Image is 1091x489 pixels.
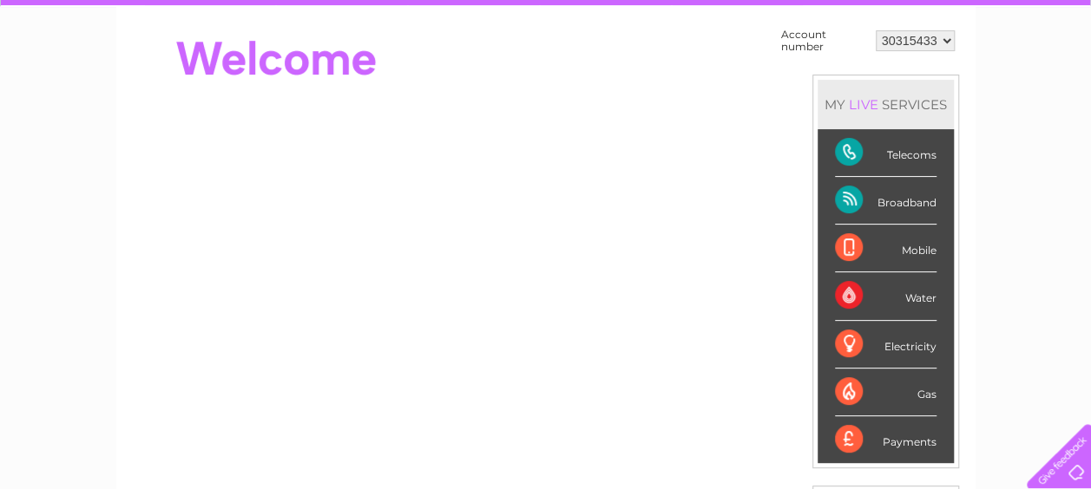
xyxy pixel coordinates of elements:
div: Telecoms [835,129,937,177]
div: Water [835,272,937,320]
div: LIVE [845,96,882,113]
div: Electricity [835,321,937,368]
a: Log out [1034,74,1075,87]
a: Blog [940,74,965,87]
div: Broadband [835,177,937,225]
a: Water [785,74,818,87]
div: Clear Business is a trading name of Verastar Limited (registered in [GEOGRAPHIC_DATA] No. 3667643... [136,10,956,84]
div: MY SERVICES [818,80,954,129]
a: Energy [829,74,867,87]
a: Contact [976,74,1018,87]
div: Payments [835,416,937,463]
td: Account number [777,24,871,57]
a: 0333 014 3131 [764,9,884,30]
img: logo.png [38,45,127,98]
div: Gas [835,368,937,416]
div: Mobile [835,225,937,272]
a: Telecoms [877,74,930,87]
